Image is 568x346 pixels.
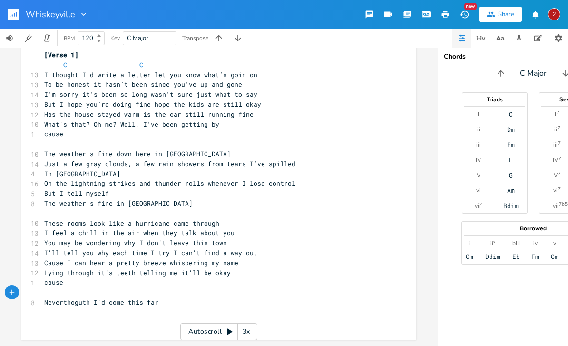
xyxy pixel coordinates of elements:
[548,8,560,20] div: 2WaterMatt
[64,36,75,41] div: BPM
[180,323,257,340] div: Autoscroll
[44,70,257,79] span: I thought I’d write a letter let you know what’s goin on
[548,3,560,25] button: 2
[558,155,561,162] sup: 7
[44,278,63,287] span: cause
[44,298,158,306] span: Neverthoguth I'd come this far
[44,248,257,257] span: I'll tell you why each time I try I can't find a way out
[44,100,261,109] span: But I hope you’re doing fine hope the kids are still okay
[553,202,558,209] div: vii
[44,219,219,227] span: These rooms look like a hurricane came through
[554,171,558,179] div: V
[63,60,67,69] span: C
[475,202,482,209] div: vii°
[44,268,231,277] span: Lying through it's teeth telling me it'll be okay
[531,253,539,260] div: Fm
[551,253,558,260] div: Gm
[498,10,514,19] div: Share
[44,80,242,89] span: To be honest it hasn’t been since you’ve up and gone
[509,171,513,179] div: G
[553,141,558,148] div: iii
[26,10,75,19] span: Whiskeyville
[466,253,473,260] div: Cm
[44,179,295,188] span: Oh the lightning strikes and thunder rolls whenever I lose control
[44,199,193,208] span: The weather's fine in [GEOGRAPHIC_DATA]
[490,239,495,247] div: ii°
[469,239,470,247] div: i
[479,7,522,22] button: Share
[512,239,520,247] div: bIII
[557,109,559,117] sup: 7
[478,110,479,118] div: I
[476,141,480,148] div: iii
[533,239,538,247] div: iv
[558,124,560,132] sup: 7
[476,156,481,164] div: IV
[44,50,78,59] span: [Verse 1]
[555,110,556,118] div: I
[485,253,500,260] div: Ddim
[507,126,515,133] div: Dm
[553,187,558,194] div: vi
[509,156,513,164] div: F
[44,159,295,168] span: Just a few gray clouds, a few rain showers from tears I’ve spilled
[44,258,238,267] span: Cause I can hear a pretty breeze whispering my name
[558,185,561,193] sup: 7
[182,35,208,41] div: Transpose
[127,34,148,42] span: C Major
[238,323,255,340] div: 3x
[558,139,561,147] sup: 7
[477,171,480,179] div: V
[503,202,519,209] div: Bdim
[44,169,120,178] span: In [GEOGRAPHIC_DATA]
[507,141,515,148] div: Em
[44,110,254,119] span: Has the house stayed warm is the car still running fine
[553,156,558,164] div: IV
[520,68,547,79] span: C Major
[139,60,143,69] span: C
[464,3,477,10] div: New
[476,187,480,194] div: vi
[44,149,231,158] span: The weather's fine down here in [GEOGRAPHIC_DATA]
[44,228,235,237] span: I feel a chill in the air when they talk about you
[44,120,219,129] span: What's that? Oh me? Well, I’ve been getting by
[44,129,75,138] span: cause
[455,6,474,23] button: New
[553,239,556,247] div: v
[554,126,557,133] div: ii
[477,126,480,133] div: ii
[559,200,568,208] sup: 7b5
[462,97,527,102] div: Triads
[512,253,520,260] div: Eb
[507,187,515,194] div: Am
[44,238,227,247] span: You may be wondering why I don't leave this town
[44,189,109,198] span: But I tell myself
[558,170,561,178] sup: 7
[110,35,120,41] div: Key
[44,90,257,99] span: I’m sorry it’s been so long wasn’t sure just what to say
[509,110,513,118] div: C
